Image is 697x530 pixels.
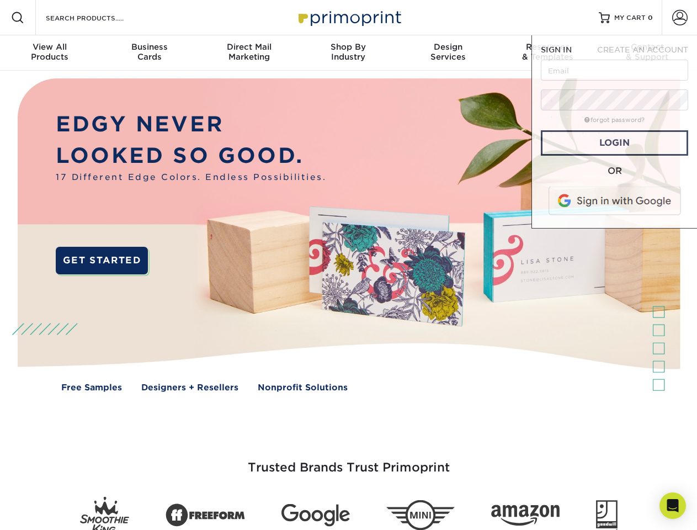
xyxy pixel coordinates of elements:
[56,140,326,172] p: LOOKED SO GOOD.
[398,42,498,62] div: Services
[299,42,398,62] div: Industry
[99,42,199,62] div: Cards
[596,500,618,530] img: Goodwill
[299,35,398,71] a: Shop ByIndustry
[199,35,299,71] a: Direct MailMarketing
[26,434,672,488] h3: Trusted Brands Trust Primoprint
[597,45,688,54] span: CREATE AN ACCOUNT
[541,45,572,54] span: SIGN IN
[56,109,326,140] p: EDGY NEVER
[498,42,597,52] span: Resources
[299,42,398,52] span: Shop By
[199,42,299,52] span: Direct Mail
[498,42,597,62] div: & Templates
[398,42,498,52] span: Design
[648,14,653,22] span: 0
[614,13,646,23] span: MY CART
[541,130,688,156] a: Login
[659,492,686,519] div: Open Intercom Messenger
[141,381,238,394] a: Designers + Resellers
[541,60,688,81] input: Email
[56,171,326,184] span: 17 Different Edge Colors. Endless Possibilities.
[491,505,560,526] img: Amazon
[498,35,597,71] a: Resources& Templates
[541,165,688,178] div: OR
[61,381,122,394] a: Free Samples
[199,42,299,62] div: Marketing
[99,35,199,71] a: BusinessCards
[56,247,148,274] a: GET STARTED
[294,6,404,29] img: Primoprint
[3,496,94,526] iframe: Google Customer Reviews
[45,11,152,24] input: SEARCH PRODUCTS.....
[398,35,498,71] a: DesignServices
[258,381,348,394] a: Nonprofit Solutions
[584,116,645,124] a: forgot password?
[99,42,199,52] span: Business
[281,504,350,527] img: Google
